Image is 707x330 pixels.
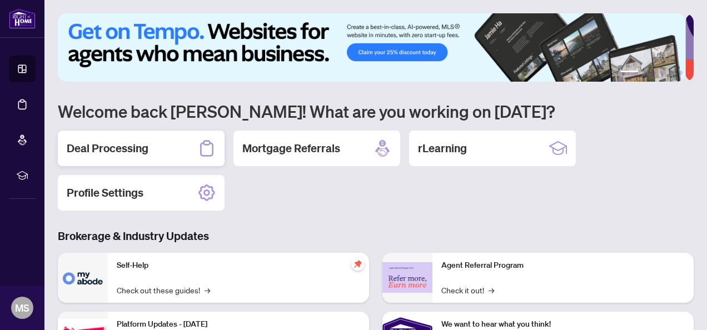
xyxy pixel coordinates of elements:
span: → [489,284,494,296]
img: Slide 0 [58,13,685,82]
img: logo [9,8,36,29]
span: MS [15,300,29,316]
h1: Welcome back [PERSON_NAME]! What are you working on [DATE]? [58,101,694,122]
h3: Brokerage & Industry Updates [58,228,694,244]
p: Self-Help [117,259,360,272]
a: Check it out!→ [441,284,494,296]
button: 4 [660,71,665,75]
a: Check out these guides!→ [117,284,210,296]
img: Agent Referral Program [382,262,432,293]
h2: Deal Processing [67,141,148,156]
button: 2 [643,71,647,75]
span: → [205,284,210,296]
button: 3 [651,71,656,75]
span: pushpin [351,257,365,271]
button: 1 [620,71,638,75]
h2: rLearning [418,141,467,156]
button: 6 [678,71,683,75]
p: Agent Referral Program [441,259,685,272]
h2: Profile Settings [67,185,143,201]
img: Self-Help [58,253,108,303]
h2: Mortgage Referrals [242,141,340,156]
button: 5 [669,71,674,75]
